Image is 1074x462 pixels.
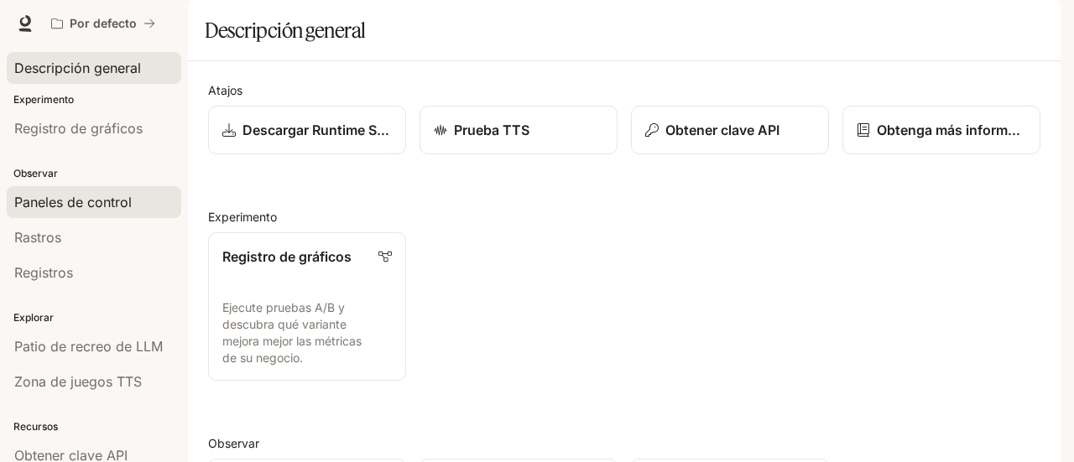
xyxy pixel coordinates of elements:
[70,16,137,30] font: Por defecto
[665,122,779,138] font: Obtener clave API
[205,18,366,43] font: Descripción general
[208,106,406,154] a: Descargar Runtime SDK
[208,232,406,381] a: Registro de gráficosEjecute pruebas A/B y descubra qué variante mejora mejor las métricas de su n...
[454,122,529,138] font: Prueba TTS
[631,106,829,154] button: Obtener clave API
[208,83,242,97] font: Atajos
[242,122,396,138] font: Descargar Runtime SDK
[842,106,1040,154] a: Obtenga más información sobre el tiempo de ejecución
[222,300,362,365] font: Ejecute pruebas A/B y descubra qué variante mejora mejor las métricas de su negocio.
[208,436,259,450] font: Observar
[44,7,163,40] button: Todos los espacios de trabajo
[208,210,277,224] font: Experimento
[420,106,618,154] a: Prueba TTS
[222,248,352,265] font: Registro de gráficos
